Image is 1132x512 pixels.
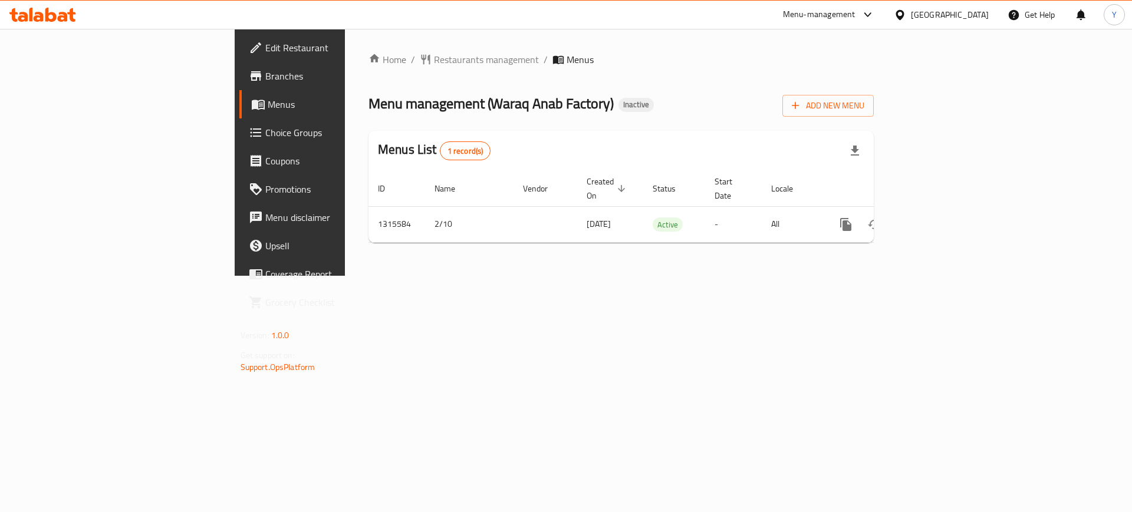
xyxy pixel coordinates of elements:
a: Menu disclaimer [239,203,424,232]
div: Inactive [618,98,654,112]
span: Menu disclaimer [265,210,414,224]
span: 1 record(s) [440,146,491,157]
a: Upsell [239,232,424,260]
span: Name [435,181,470,196]
span: ID [378,181,400,196]
div: Total records count [440,141,491,160]
span: Choice Groups [265,125,414,140]
span: Promotions [265,182,414,196]
span: Restaurants management [434,52,539,67]
table: enhanced table [368,171,955,243]
div: [GEOGRAPHIC_DATA] [911,8,989,21]
nav: breadcrumb [368,52,874,67]
span: Coverage Report [265,267,414,281]
td: - [705,206,762,242]
a: Coupons [239,147,424,175]
span: Menus [268,97,414,111]
a: Grocery Checklist [239,288,424,316]
span: Locale [771,181,808,196]
span: Status [653,181,691,196]
li: / [544,52,548,67]
span: Add New Menu [792,98,864,113]
a: Coverage Report [239,260,424,288]
span: Version: [241,328,269,343]
td: 2/10 [425,206,514,242]
span: Active [653,218,683,232]
span: Menu management ( Waraq Anab Factory ) [368,90,614,117]
span: Y [1112,8,1117,21]
a: Edit Restaurant [239,34,424,62]
span: Start Date [715,174,748,203]
span: Branches [265,69,414,83]
div: Menu-management [783,8,855,22]
h2: Menus List [378,141,491,160]
a: Menus [239,90,424,118]
span: 1.0.0 [271,328,289,343]
span: Edit Restaurant [265,41,414,55]
td: All [762,206,822,242]
a: Choice Groups [239,118,424,147]
span: Coupons [265,154,414,168]
a: Support.OpsPlatform [241,359,315,375]
a: Promotions [239,175,424,203]
span: Upsell [265,239,414,253]
span: [DATE] [587,216,611,232]
a: Branches [239,62,424,90]
div: Export file [841,137,869,165]
button: Add New Menu [782,95,874,117]
a: Restaurants management [420,52,539,67]
span: Get support on: [241,348,295,363]
button: Change Status [860,210,889,239]
th: Actions [822,171,955,207]
span: Inactive [618,100,654,110]
span: Created On [587,174,629,203]
span: Vendor [523,181,563,196]
button: more [832,210,860,239]
span: Menus [567,52,594,67]
span: Grocery Checklist [265,295,414,309]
